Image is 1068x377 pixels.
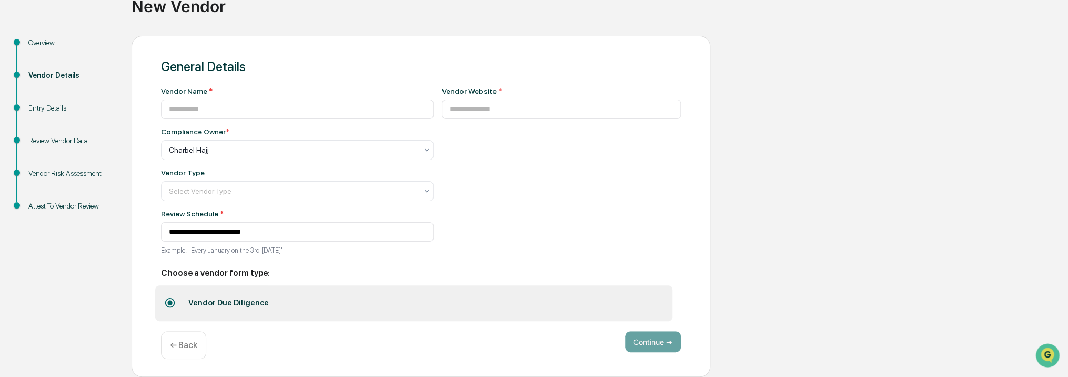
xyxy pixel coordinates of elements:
[28,103,115,114] div: Entry Details
[36,81,173,91] div: Start new chat
[161,168,205,177] div: Vendor Type
[28,37,115,48] div: Overview
[625,331,681,352] button: Continue ➔
[105,178,127,186] span: Pylon
[28,168,115,179] div: Vendor Risk Assessment
[11,134,19,142] div: 🖐️
[161,246,434,254] p: Example: "Every January on the 3rd [DATE]"
[1034,342,1063,371] iframe: Open customer support
[442,87,681,95] div: Vendor Website
[28,201,115,212] div: Attest To Vendor Review
[87,133,130,143] span: Attestations
[180,290,277,317] div: Vendor Due Diligence
[179,84,192,96] button: Start new chat
[11,81,29,100] img: 1746055101610-c473b297-6a78-478c-a979-82029cc54cd1
[161,210,434,218] div: Review Schedule
[72,128,135,147] a: 🗄️Attestations
[76,134,85,142] div: 🗄️
[161,268,681,278] h2: Choose a vendor form type:
[28,135,115,146] div: Review Vendor Data
[161,59,681,74] div: General Details
[161,127,229,136] div: Compliance Owner
[6,148,70,167] a: 🔎Data Lookup
[170,340,197,350] p: ← Back
[36,91,133,100] div: We're available if you need us!
[28,70,115,81] div: Vendor Details
[6,128,72,147] a: 🖐️Preclearance
[21,153,66,163] span: Data Lookup
[21,133,68,143] span: Preclearance
[74,178,127,186] a: Powered byPylon
[161,87,434,95] div: Vendor Name
[11,22,192,39] p: How can we help?
[11,154,19,162] div: 🔎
